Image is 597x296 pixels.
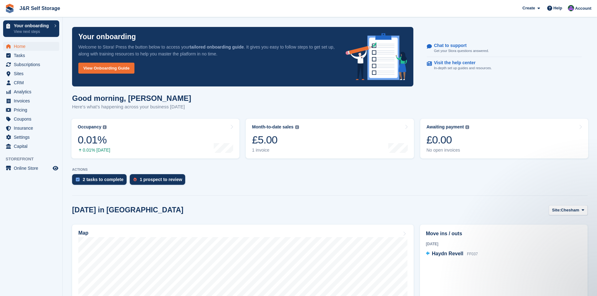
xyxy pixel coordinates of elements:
[78,230,88,236] h2: Map
[575,5,591,12] span: Account
[420,119,588,158] a: Awaiting payment £0.00 No open invoices
[246,119,414,158] a: Month-to-date sales £5.00 1 invoice
[427,124,464,130] div: Awaiting payment
[252,124,293,130] div: Month-to-date sales
[14,29,51,34] p: View next steps
[72,168,588,172] p: ACTIONS
[3,115,59,123] a: menu
[3,106,59,114] a: menu
[426,250,478,258] a: Haydn Revell FF037
[3,78,59,87] a: menu
[14,69,51,78] span: Sites
[426,241,582,247] div: [DATE]
[252,148,299,153] div: 1 invoice
[72,94,191,102] h1: Good morning, [PERSON_NAME]
[3,124,59,132] a: menu
[434,65,492,71] p: In-depth set up guides and resources.
[3,133,59,142] a: menu
[252,133,299,146] div: £5.00
[14,133,51,142] span: Settings
[14,51,51,60] span: Tasks
[3,96,59,105] a: menu
[130,174,188,188] a: 1 prospect to review
[14,164,51,173] span: Online Store
[467,252,478,256] span: FF037
[427,133,469,146] div: £0.00
[78,148,110,153] div: 0.01% [DATE]
[72,174,130,188] a: 2 tasks to complete
[190,44,244,49] strong: tailored onboarding guide
[3,51,59,60] a: menu
[14,142,51,151] span: Capital
[134,178,137,181] img: prospect-51fa495bee0391a8d652442698ab0144808aea92771e9ea1ae160a38d050c398.svg
[568,5,574,11] img: Jordan Mahmood
[549,205,588,216] button: Site: Chesham
[78,124,101,130] div: Occupancy
[427,148,469,153] div: No open invoices
[14,42,51,51] span: Home
[52,164,59,172] a: Preview store
[78,63,134,74] a: View Onboarding Guide
[14,23,51,28] p: Your onboarding
[522,5,535,11] span: Create
[78,33,136,40] p: Your onboarding
[3,60,59,69] a: menu
[434,60,487,65] p: Visit the help center
[427,40,582,57] a: Chat to support Get your Stora questions answered.
[3,42,59,51] a: menu
[295,125,299,129] img: icon-info-grey-7440780725fd019a000dd9b08b2336e03edf1995a4989e88bcd33f0948082b44.svg
[14,87,51,96] span: Analytics
[427,57,582,74] a: Visit the help center In-depth set up guides and resources.
[3,20,59,37] a: Your onboarding View next steps
[71,119,239,158] a: Occupancy 0.01% 0.01% [DATE]
[552,207,561,213] span: Site:
[561,207,579,213] span: Chesham
[14,115,51,123] span: Coupons
[103,125,107,129] img: icon-info-grey-7440780725fd019a000dd9b08b2336e03edf1995a4989e88bcd33f0948082b44.svg
[76,178,80,181] img: task-75834270c22a3079a89374b754ae025e5fb1db73e45f91037f5363f120a921f8.svg
[434,48,489,54] p: Get your Stora questions answered.
[3,164,59,173] a: menu
[14,78,51,87] span: CRM
[14,96,51,105] span: Invoices
[6,156,62,162] span: Storefront
[426,230,582,237] h2: Move ins / outs
[72,206,183,214] h2: [DATE] in [GEOGRAPHIC_DATA]
[17,3,63,13] a: J&R Self Storage
[14,106,51,114] span: Pricing
[3,142,59,151] a: menu
[3,69,59,78] a: menu
[140,177,182,182] div: 1 prospect to review
[72,103,191,111] p: Here's what's happening across your business [DATE]
[434,43,484,48] p: Chat to support
[78,44,336,57] p: Welcome to Stora! Press the button below to access your . It gives you easy to follow steps to ge...
[553,5,562,11] span: Help
[14,60,51,69] span: Subscriptions
[78,133,110,146] div: 0.01%
[14,124,51,132] span: Insurance
[5,4,14,13] img: stora-icon-8386f47178a22dfd0bd8f6a31ec36ba5ce8667c1dd55bd0f319d3a0aa187defe.svg
[432,251,463,256] span: Haydn Revell
[83,177,123,182] div: 2 tasks to complete
[465,125,469,129] img: icon-info-grey-7440780725fd019a000dd9b08b2336e03edf1995a4989e88bcd33f0948082b44.svg
[346,33,407,80] img: onboarding-info-6c161a55d2c0e0a8cae90662b2fe09162a5109e8cc188191df67fb4f79e88e88.svg
[3,87,59,96] a: menu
